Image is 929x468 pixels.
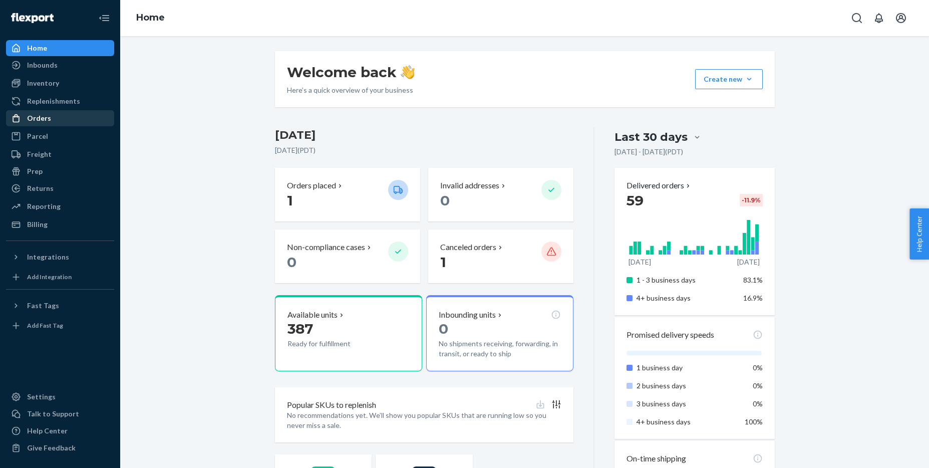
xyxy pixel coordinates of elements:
[287,399,376,411] p: Popular SKUs to replenish
[637,293,735,303] p: 4+ business days
[27,443,76,453] div: Give Feedback
[27,321,63,330] div: Add Fast Tag
[27,273,72,281] div: Add Integration
[6,93,114,109] a: Replenishments
[94,8,114,28] button: Close Navigation
[287,309,338,321] p: Available units
[637,417,735,427] p: 4+ business days
[11,13,54,23] img: Flexport logo
[440,192,450,209] span: 0
[743,276,763,284] span: 83.1%
[27,201,61,211] div: Reporting
[6,128,114,144] a: Parcel
[27,131,48,141] div: Parcel
[38,59,90,66] div: Domain Overview
[275,145,574,155] p: [DATE] ( PDT )
[6,269,114,285] a: Add Integration
[26,26,110,34] div: Domain: [DOMAIN_NAME]
[637,363,735,373] p: 1 business day
[627,192,644,209] span: 59
[28,16,49,24] div: v 4.0.25
[629,257,651,267] p: [DATE]
[27,58,35,66] img: tab_domain_overview_orange.svg
[27,392,56,402] div: Settings
[27,149,52,159] div: Freight
[27,166,43,176] div: Prep
[287,85,415,95] p: Here’s a quick overview of your business
[627,329,714,341] p: Promised delivery speeds
[16,26,24,34] img: website_grey.svg
[287,320,313,337] span: 387
[136,12,165,23] a: Home
[440,254,446,271] span: 1
[6,389,114,405] a: Settings
[16,16,24,24] img: logo_orange.svg
[27,219,48,229] div: Billing
[287,242,365,253] p: Non-compliance cases
[27,409,79,419] div: Talk to Support
[6,406,114,422] a: Talk to Support
[637,399,735,409] p: 3 business days
[6,249,114,265] button: Integrations
[439,309,496,321] p: Inbounding units
[6,146,114,162] a: Freight
[6,216,114,232] a: Billing
[287,410,562,430] p: No recommendations yet. We’ll show you popular SKUs that are running low so you never miss a sale.
[909,208,929,260] button: Help Center
[440,180,499,191] p: Invalid addresses
[6,180,114,196] a: Returns
[743,294,763,302] span: 16.9%
[275,168,420,221] button: Orders placed 1
[287,192,293,209] span: 1
[275,229,420,283] button: Non-compliance cases 0
[6,318,114,334] a: Add Fast Tag
[627,180,692,191] button: Delivered orders
[426,295,573,371] button: Inbounding units0No shipments receiving, forwarding, in transit, or ready to ship
[6,163,114,179] a: Prep
[27,96,80,106] div: Replenishments
[100,58,108,66] img: tab_keywords_by_traffic_grey.svg
[6,110,114,126] a: Orders
[287,63,415,81] h1: Welcome back
[6,440,114,456] button: Give Feedback
[637,275,735,285] p: 1 - 3 business days
[287,254,296,271] span: 0
[128,4,173,33] ol: breadcrumbs
[27,78,59,88] div: Inventory
[27,252,69,262] div: Integrations
[27,60,58,70] div: Inbounds
[745,417,763,426] span: 100%
[440,242,496,253] p: Canceled orders
[6,40,114,56] a: Home
[753,381,763,390] span: 0%
[111,59,169,66] div: Keywords by Traffic
[287,339,380,349] p: Ready for fulfillment
[6,423,114,439] a: Help Center
[637,381,735,391] p: 2 business days
[737,257,760,267] p: [DATE]
[439,339,561,359] p: No shipments receiving, forwarding, in transit, or ready to ship
[6,57,114,73] a: Inbounds
[6,298,114,314] button: Fast Tags
[753,399,763,408] span: 0%
[6,75,114,91] a: Inventory
[847,8,867,28] button: Open Search Box
[6,198,114,214] a: Reporting
[401,65,415,79] img: hand-wave emoji
[287,180,336,191] p: Orders placed
[891,8,911,28] button: Open account menu
[695,69,763,89] button: Create new
[869,8,889,28] button: Open notifications
[27,183,54,193] div: Returns
[614,129,688,145] div: Last 30 days
[275,127,574,143] h3: [DATE]
[740,194,763,206] div: -11.9 %
[428,168,573,221] button: Invalid addresses 0
[27,426,68,436] div: Help Center
[27,43,47,53] div: Home
[439,320,448,337] span: 0
[627,453,686,464] p: On-time shipping
[275,295,422,371] button: Available units387Ready for fulfillment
